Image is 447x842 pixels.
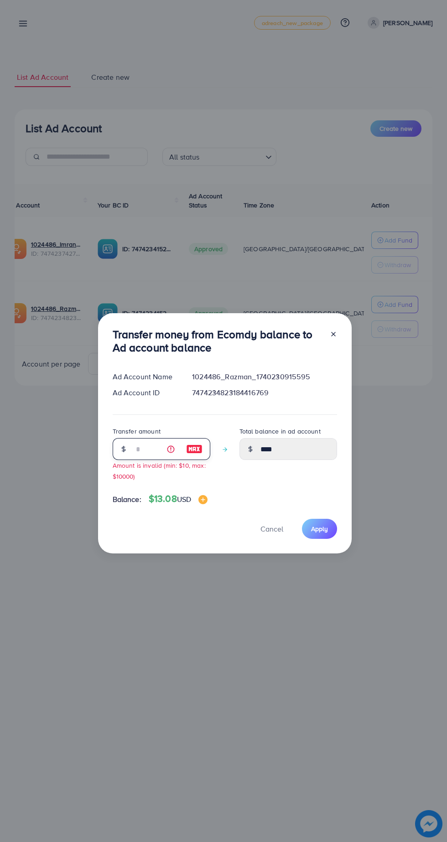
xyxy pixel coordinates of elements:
span: USD [177,494,191,504]
div: Ad Account ID [105,387,185,398]
button: Apply [302,519,337,538]
img: image [186,444,203,455]
button: Cancel [249,519,295,538]
img: image [198,495,208,504]
div: 7474234823184416769 [185,387,344,398]
span: Apply [311,524,328,533]
span: Balance: [113,494,141,505]
div: 1024486_Razman_1740230915595 [185,372,344,382]
span: Cancel [260,524,283,534]
label: Total balance in ad account [239,427,321,436]
div: Ad Account Name [105,372,185,382]
h3: Transfer money from Ecomdy balance to Ad account balance [113,328,322,354]
label: Transfer amount [113,427,161,436]
small: Amount is invalid (min: $10, max: $10000) [113,461,206,480]
h4: $13.08 [149,493,208,505]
